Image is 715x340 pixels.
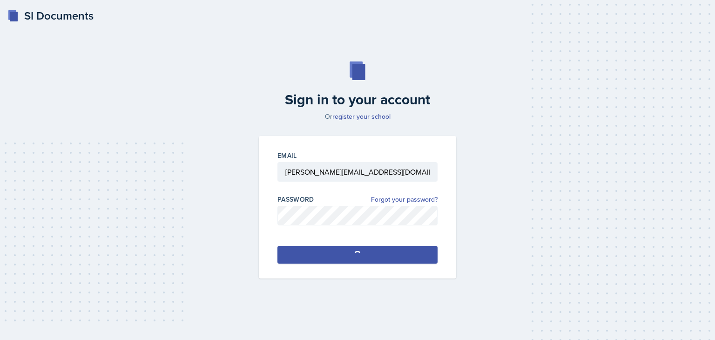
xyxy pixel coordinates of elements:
h2: Sign in to your account [253,91,462,108]
input: Email [277,162,438,182]
a: SI Documents [7,7,94,24]
a: register your school [332,112,391,121]
p: Or [253,112,462,121]
label: Email [277,151,297,160]
label: Password [277,195,314,204]
a: Forgot your password? [371,195,438,204]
